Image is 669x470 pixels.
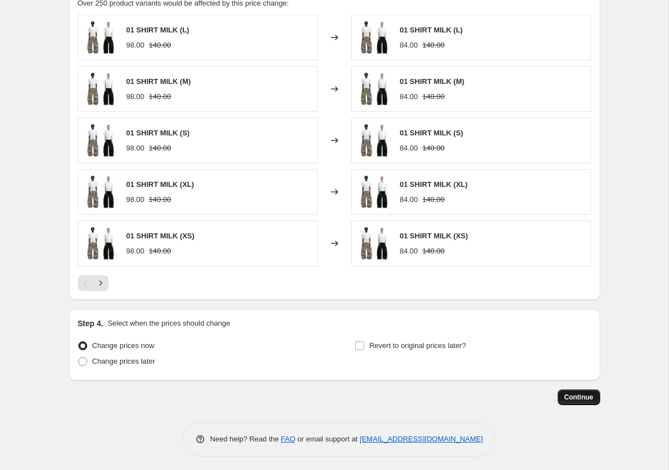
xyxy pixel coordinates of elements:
strike: 140.00 [422,91,445,102]
div: 98.00 [126,246,145,257]
strike: 140.00 [422,246,445,257]
div: 84.00 [400,194,418,205]
span: 01 SHIRT MILK (M) [126,77,191,86]
p: Select when the prices should change [107,318,230,329]
h2: Step 4. [78,318,103,329]
button: Continue [558,389,600,405]
a: [EMAIL_ADDRESS][DOMAIN_NAME] [360,435,483,443]
img: entire-studios-01-shirt-milk-tricky-01_80x.png [84,175,117,209]
strike: 140.00 [422,194,445,205]
strike: 140.00 [149,91,171,102]
img: entire-studios-01-shirt-milk-tricky-01_80x.png [357,21,391,54]
div: 98.00 [126,143,145,154]
span: Continue [564,393,593,402]
strike: 140.00 [422,143,445,154]
strike: 140.00 [149,194,171,205]
div: 84.00 [400,40,418,51]
img: entire-studios-01-shirt-milk-tricky-01_80x.png [357,175,391,209]
img: entire-studios-01-shirt-milk-tricky-01_80x.png [357,124,391,157]
span: Revert to original prices later? [369,341,466,350]
strike: 140.00 [149,143,171,154]
div: 98.00 [126,194,145,205]
span: 01 SHIRT MILK (XL) [126,180,194,189]
span: 01 SHIRT MILK (L) [126,26,190,34]
span: 01 SHIRT MILK (L) [400,26,463,34]
img: entire-studios-01-shirt-milk-tricky-01_80x.png [84,72,117,106]
nav: Pagination [78,275,109,291]
div: 84.00 [400,143,418,154]
span: Need help? Read the [210,435,281,443]
span: 01 SHIRT MILK (S) [126,129,190,137]
img: entire-studios-01-shirt-milk-tricky-01_80x.png [84,21,117,54]
strike: 140.00 [149,40,171,51]
img: entire-studios-01-shirt-milk-tricky-01_80x.png [357,227,391,260]
span: Change prices now [92,341,154,350]
a: FAQ [281,435,295,443]
img: entire-studios-01-shirt-milk-tricky-01_80x.png [84,124,117,157]
span: 01 SHIRT MILK (XS) [400,232,468,240]
span: Change prices later [92,357,156,365]
span: 01 SHIRT MILK (S) [400,129,463,137]
div: 84.00 [400,91,418,102]
strike: 140.00 [149,246,171,257]
span: 01 SHIRT MILK (XL) [400,180,468,189]
strike: 140.00 [422,40,445,51]
button: Next [93,275,109,291]
img: entire-studios-01-shirt-milk-tricky-01_80x.png [357,72,391,106]
img: entire-studios-01-shirt-milk-tricky-01_80x.png [84,227,117,260]
div: 98.00 [126,91,145,102]
span: or email support at [295,435,360,443]
div: 84.00 [400,246,418,257]
div: 98.00 [126,40,145,51]
span: 01 SHIRT MILK (M) [400,77,465,86]
span: 01 SHIRT MILK (XS) [126,232,195,240]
